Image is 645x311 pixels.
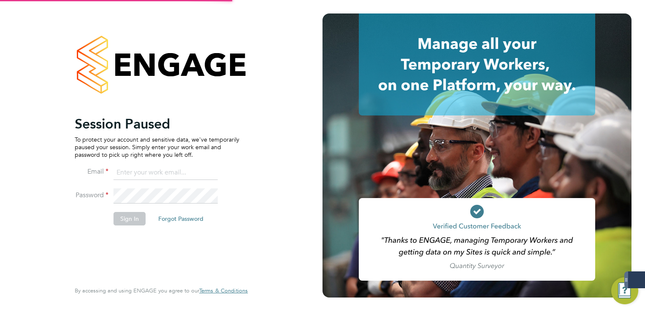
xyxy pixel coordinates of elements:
[114,212,146,225] button: Sign In
[75,191,108,200] label: Password
[75,167,108,176] label: Email
[114,165,218,180] input: Enter your work email...
[199,287,248,294] span: Terms & Conditions
[152,212,210,225] button: Forgot Password
[75,287,248,294] span: By accessing and using ENGAGE you agree to our
[75,136,239,159] p: To protect your account and sensitive data, we've temporarily paused your session. Simply enter y...
[199,287,248,294] a: Terms & Conditions
[611,277,638,304] button: Engage Resource Center
[75,115,239,132] h2: Session Paused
